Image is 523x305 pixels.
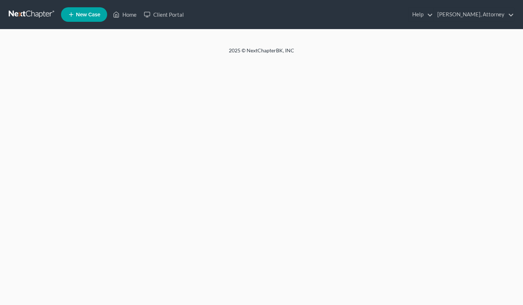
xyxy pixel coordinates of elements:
[61,7,107,22] new-legal-case-button: New Case
[54,47,469,60] div: 2025 © NextChapterBK, INC
[140,8,187,21] a: Client Portal
[109,8,140,21] a: Home
[434,8,514,21] a: [PERSON_NAME], Attorney
[409,8,433,21] a: Help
